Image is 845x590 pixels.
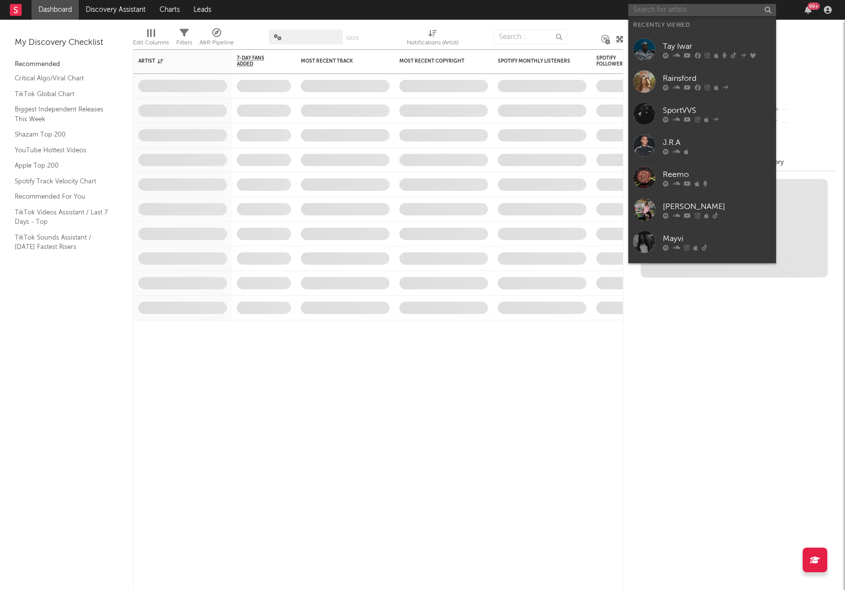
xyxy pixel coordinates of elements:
[663,40,771,52] div: Tay Iwar
[15,73,108,84] a: Critical Algo/Viral Chart
[15,207,108,227] a: TikTok Videos Assistant / Last 7 Days - Top
[628,226,776,258] a: Mayvi
[628,258,776,290] a: Vat6ré
[663,233,771,244] div: Mayvi
[596,55,631,67] div: Spotify Followers
[628,162,776,194] a: Reemo
[199,25,234,53] div: A&R Pipeline
[399,58,473,64] div: Most Recent Copyright
[237,55,276,67] span: 7-Day Fans Added
[805,6,812,14] button: 99+
[498,58,572,64] div: Spotify Monthly Listeners
[663,169,771,180] div: Reemo
[15,191,108,202] a: Recommended For You
[770,116,835,129] div: --
[407,37,458,49] div: Notifications (Artist)
[15,160,108,171] a: Apple Top 200
[15,129,108,140] a: Shazam Top 200
[628,66,776,98] a: Rainsford
[346,35,359,41] button: Save
[15,59,118,70] div: Recommended
[15,176,108,187] a: Spotify Track Velocity Chart
[199,37,234,49] div: A&R Pipeline
[663,137,771,148] div: J.R.A
[176,25,192,53] div: Filters
[133,25,169,53] div: Edit Columns
[15,145,108,156] a: YouTube Hottest Videos
[493,30,567,44] input: Search...
[133,37,169,49] div: Edit Columns
[15,89,108,100] a: TikTok Global Chart
[15,104,108,124] a: Biggest Independent Releases This Week
[628,4,776,16] input: Search for artists
[407,25,458,53] div: Notifications (Artist)
[15,232,108,252] a: TikTok Sounds Assistant / [DATE] Fastest Risers
[628,98,776,130] a: SportVVS
[301,58,375,64] div: Most Recent Track
[628,194,776,226] a: [PERSON_NAME]
[663,201,771,212] div: [PERSON_NAME]
[176,37,192,49] div: Filters
[663,104,771,116] div: SportVVS
[138,58,212,64] div: Artist
[15,37,118,49] div: My Discovery Checklist
[808,2,820,10] div: 99 +
[633,19,771,31] div: Recently Viewed
[663,72,771,84] div: Rainsford
[628,130,776,162] a: J.R.A
[628,34,776,66] a: Tay Iwar
[770,104,835,116] div: --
